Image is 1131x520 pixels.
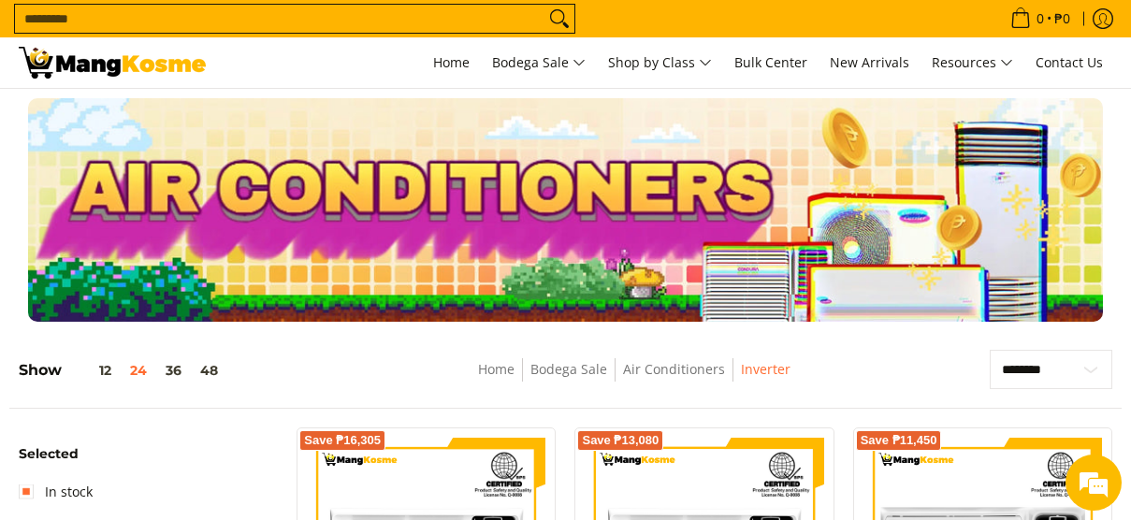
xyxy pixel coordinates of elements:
span: Home [433,53,470,71]
a: Shop by Class [599,37,721,88]
a: In stock [19,477,93,507]
button: 24 [121,363,156,378]
span: Bodega Sale [492,51,586,75]
button: Search [544,5,574,33]
span: Resources [932,51,1013,75]
span: We're online! [109,147,258,336]
div: Minimize live chat window [307,9,352,54]
span: Bulk Center [734,53,807,71]
h6: Selected [19,446,278,462]
textarea: Type your message and hit 'Enter' [9,333,356,398]
button: 48 [191,363,227,378]
span: Inverter [741,358,790,382]
button: 12 [62,363,121,378]
button: 36 [156,363,191,378]
span: Save ₱13,080 [582,435,659,446]
nav: Breadcrumbs [354,358,916,400]
a: Home [478,360,515,378]
a: Bodega Sale [530,360,607,378]
a: Contact Us [1026,37,1112,88]
a: Home [424,37,479,88]
span: Save ₱16,305 [304,435,381,446]
span: • [1005,8,1076,29]
a: Bulk Center [725,37,817,88]
a: New Arrivals [820,37,919,88]
a: Air Conditioners [623,360,725,378]
a: Resources [922,37,1022,88]
nav: Main Menu [225,37,1112,88]
span: ₱0 [1051,12,1073,25]
span: Save ₱11,450 [861,435,937,446]
a: Bodega Sale [483,37,595,88]
span: New Arrivals [830,53,909,71]
div: Chat with us now [97,105,314,129]
span: 0 [1034,12,1047,25]
img: Bodega Sale Aircon l Mang Kosme: Home Appliances Warehouse Sale Split Type [19,47,206,79]
span: Contact Us [1036,53,1103,71]
h5: Show [19,361,227,380]
span: Shop by Class [608,51,712,75]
